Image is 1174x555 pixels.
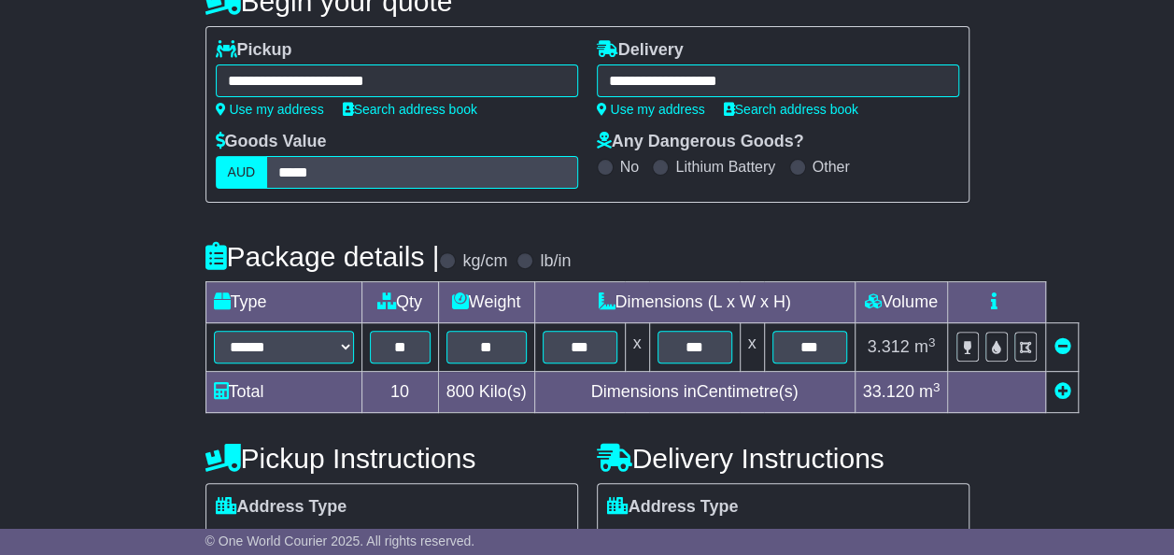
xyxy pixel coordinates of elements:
[216,522,306,551] span: Residential
[361,372,438,413] td: 10
[928,335,936,349] sup: 3
[914,337,936,356] span: m
[205,534,475,548] span: © One World Courier 2025. All rights reserved.
[675,158,775,176] label: Lithium Battery
[919,382,941,401] span: m
[1054,382,1070,401] a: Add new item
[597,40,684,61] label: Delivery
[216,132,327,152] label: Goods Value
[540,251,571,272] label: lb/in
[438,282,534,323] td: Weight
[868,337,910,356] span: 3.312
[438,372,534,413] td: Kilo(s)
[740,323,764,372] td: x
[933,380,941,394] sup: 3
[724,102,858,117] a: Search address book
[607,497,739,518] label: Address Type
[534,282,855,323] td: Dimensions (L x W x H)
[597,102,705,117] a: Use my address
[216,497,347,518] label: Address Type
[205,241,440,272] h4: Package details |
[863,382,914,401] span: 33.120
[597,132,804,152] label: Any Dangerous Goods?
[607,522,698,551] span: Residential
[216,40,292,61] label: Pickup
[832,522,958,551] span: Air & Sea Depot
[216,156,268,189] label: AUD
[462,251,507,272] label: kg/cm
[205,443,578,474] h4: Pickup Instructions
[216,102,324,117] a: Use my address
[343,102,477,117] a: Search address book
[813,158,850,176] label: Other
[620,158,639,176] label: No
[534,372,855,413] td: Dimensions in Centimetre(s)
[446,382,474,401] span: 800
[625,323,649,372] td: x
[1054,337,1070,356] a: Remove this item
[855,282,948,323] td: Volume
[205,282,361,323] td: Type
[205,372,361,413] td: Total
[361,282,438,323] td: Qty
[597,443,969,474] h4: Delivery Instructions
[325,522,422,551] span: Commercial
[441,522,567,551] span: Air & Sea Depot
[716,522,813,551] span: Commercial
